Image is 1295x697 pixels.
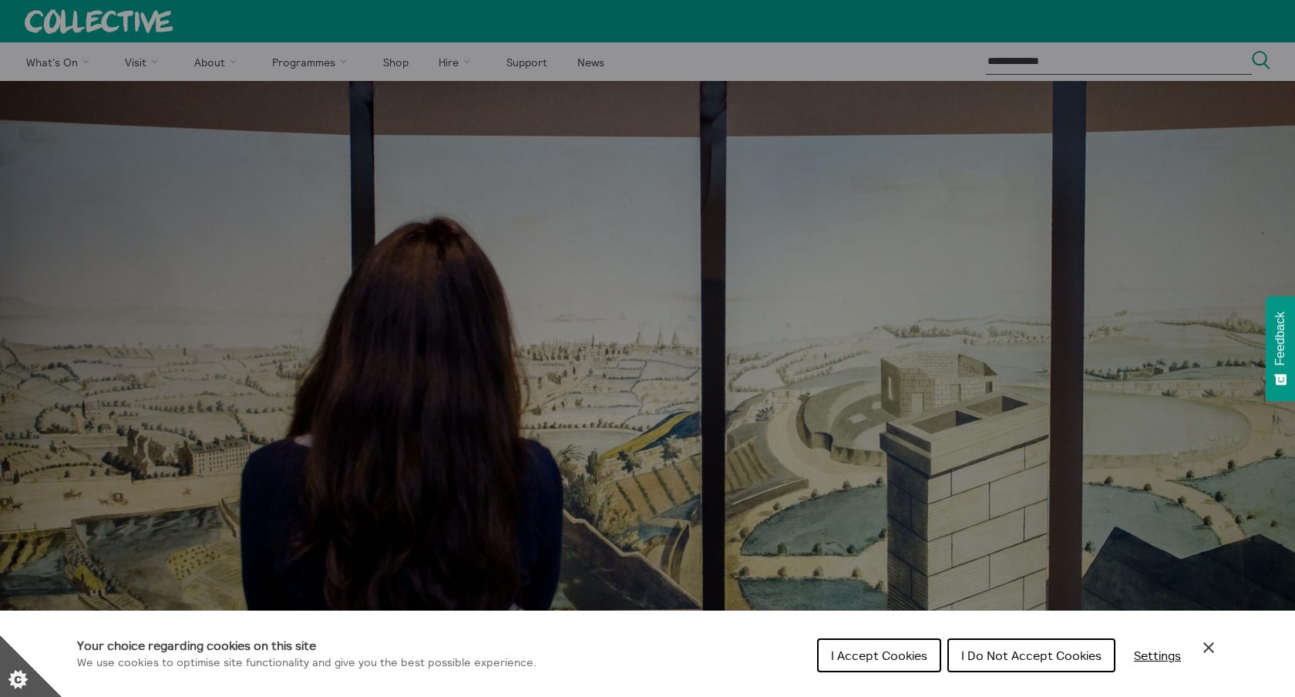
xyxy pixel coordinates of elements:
span: Feedback [1273,311,1287,365]
p: We use cookies to optimise site functionality and give you the best possible experience. [77,655,536,672]
h1: Your choice regarding cookies on this site [77,636,536,655]
button: I Do Not Accept Cookies [947,638,1115,672]
button: Close Cookie Control [1199,638,1218,657]
button: Settings [1122,640,1193,671]
span: Settings [1134,648,1181,663]
button: Feedback - Show survey [1266,296,1295,401]
span: I Accept Cookies [831,648,927,663]
span: I Do Not Accept Cookies [961,648,1102,663]
button: I Accept Cookies [817,638,941,672]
